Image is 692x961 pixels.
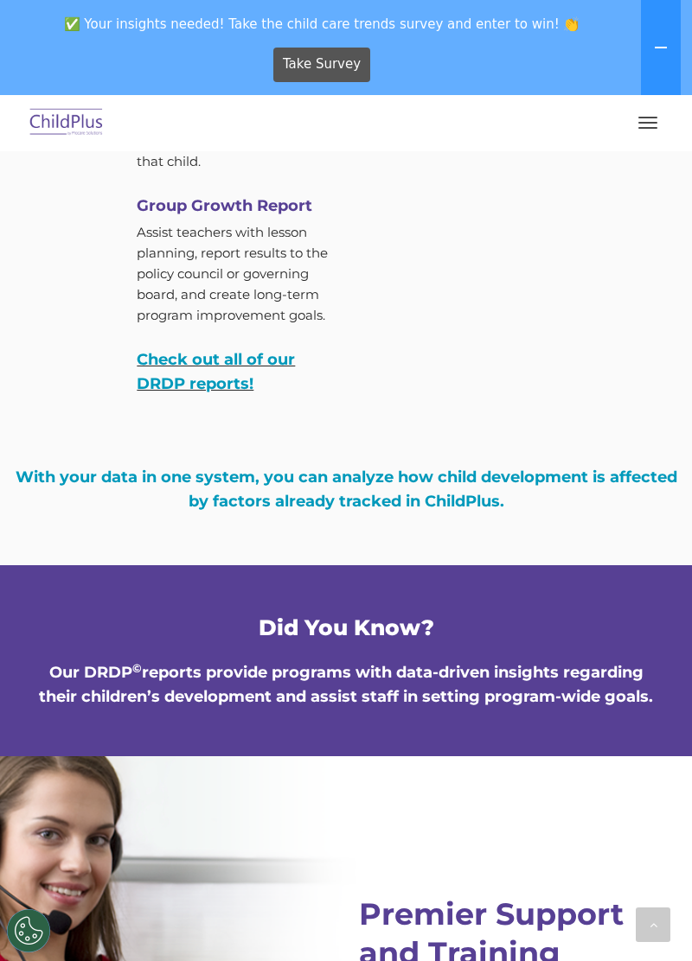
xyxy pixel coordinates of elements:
[137,196,312,215] strong: Group Growth Report
[39,663,653,706] span: Our DRDP reports provide programs with data-driven insights regarding their children’s developmen...
[137,350,295,393] a: Check out all of our DRDP reports!
[7,7,638,41] span: ✅ Your insights needed! Take the child care trends survey and enter to win! 👏
[283,49,361,80] span: Take Survey
[132,661,142,675] sup: ©
[259,614,434,640] span: Did You Know?
[16,468,677,511] span: With your data in one system, you can analyze how child development is affected by factors alread...
[7,909,50,952] button: Cookies Settings
[137,222,333,326] p: Assist teachers with lesson planning, report results to the policy council or governing board, an...
[273,48,371,82] a: Take Survey
[408,774,692,961] iframe: Chat Widget
[26,103,107,143] img: ChildPlus by Procare Solutions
